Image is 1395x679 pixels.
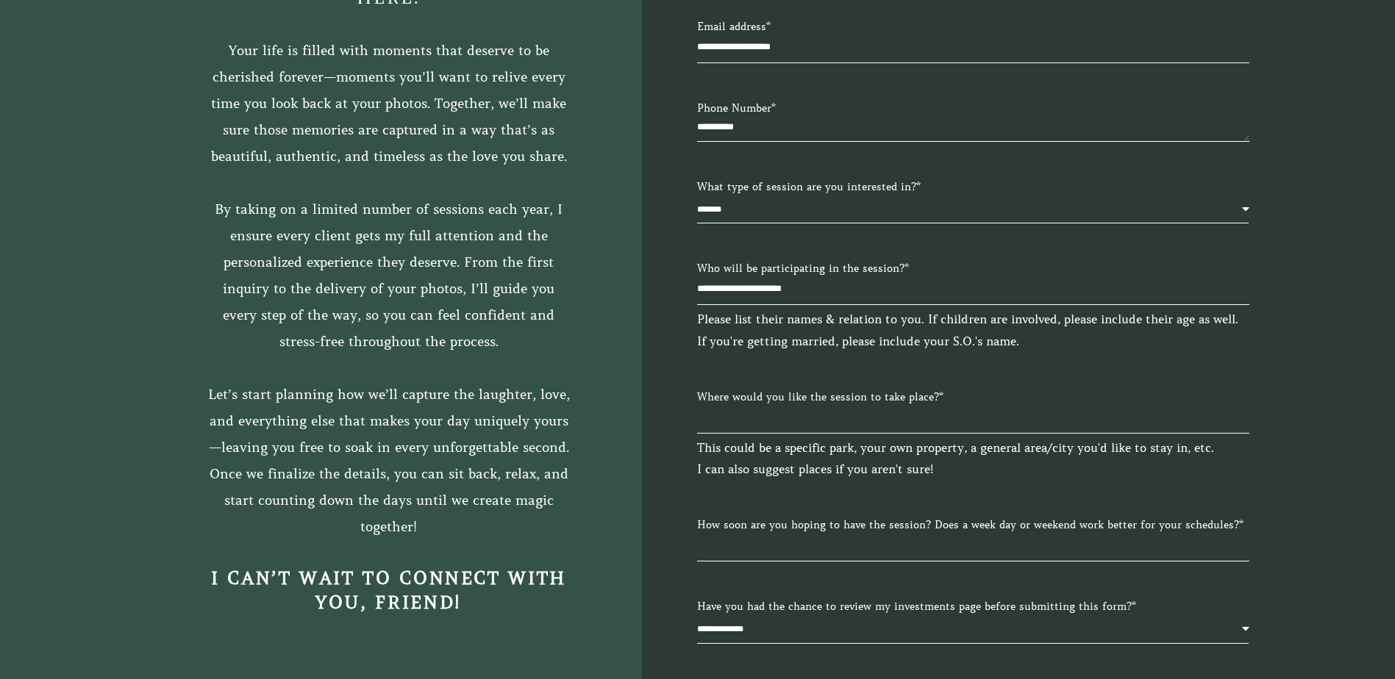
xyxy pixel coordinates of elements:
strong: I can’t wait to connect with you, friend! [211,568,574,614]
p: Please list their names & relation to you. If children are involved, please include their age as ... [697,309,1249,352]
label: Where would you like the session to take place? [697,389,1249,409]
p: By taking on a limited number of sessions each year, I ensure every client gets my full attention... [205,196,573,355]
label: How soon are you hoping to have the session? Does a week day or weekend work better for your sche... [697,517,1249,536]
p: Your life is filled with moments that deserve to be cherished forever—moments you’ll want to reli... [205,37,573,170]
label: Email address [697,18,1249,38]
label: Who will be participating in the session? [697,260,1249,280]
label: Have you had the chance to review my investments page before submitting this form? [697,598,1249,618]
p: This could be a specific park, your own property, a general area/city you'd like to stay in, etc.... [697,437,1249,481]
p: Let’s start planning how we’ll capture the laughter, love, and everything else that makes your da... [205,381,573,540]
label: Phone Number [697,100,1249,120]
label: What type of session are you interested in? [697,179,1249,198]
